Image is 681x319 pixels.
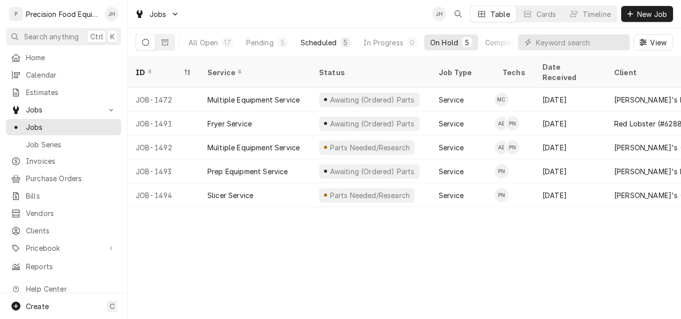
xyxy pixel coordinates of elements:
[26,9,99,19] div: Precision Food Equipment LLC
[491,9,510,19] div: Table
[439,67,487,78] div: Job Type
[495,116,509,130] div: AE
[464,37,470,48] div: 5
[26,191,116,201] span: Bills
[9,7,23,21] div: P
[26,156,116,166] span: Invoices
[6,67,121,83] a: Calendar
[329,190,411,201] div: Parts Needed/Research
[131,6,183,22] a: Go to Jobs
[583,9,611,19] div: Timeline
[136,67,181,78] div: ID
[246,37,274,48] div: Pending
[26,208,116,218] span: Vendors
[635,9,669,19] span: New Job
[26,87,116,98] span: Estimates
[506,140,519,154] div: Pete Nielson's Avatar
[224,37,231,48] div: 17
[6,49,121,66] a: Home
[105,7,119,21] div: Jason Hertel's Avatar
[648,37,669,48] span: View
[495,140,509,154] div: AE
[329,166,415,177] div: Awaiting (Ordered) Parts
[26,52,116,63] span: Home
[6,119,121,135] a: Jobs
[363,37,403,48] div: In Progress
[342,37,348,48] div: 5
[188,37,218,48] div: All Open
[439,190,464,201] div: Service
[495,93,509,106] div: Mike Caster's Avatar
[450,6,466,22] button: Open search
[105,7,119,21] div: JH
[6,240,121,256] a: Go to Pricebook
[26,173,116,184] span: Purchase Orders
[536,34,625,50] input: Keyword search
[280,37,286,48] div: 5
[207,190,253,201] div: Slicer Service
[503,67,526,78] div: Techs
[432,7,446,21] div: Jason Hertel's Avatar
[207,95,300,105] div: Multiple Equipment Service
[495,188,509,202] div: PN
[534,159,606,183] div: [DATE]
[110,31,115,42] span: K
[26,139,116,150] span: Job Series
[301,37,337,48] div: Scheduled
[439,95,464,105] div: Service
[26,105,101,115] span: Jobs
[207,142,300,153] div: Multiple Equipment Service
[128,135,199,159] div: JOB-1492
[6,188,121,204] a: Bills
[485,37,522,48] div: Completed
[6,258,121,275] a: Reports
[150,9,167,19] span: Jobs
[506,116,519,130] div: Pete Nielson's Avatar
[534,88,606,111] div: [DATE]
[634,34,673,50] button: View
[536,9,556,19] div: Cards
[506,116,519,130] div: PN
[6,102,121,118] a: Go to Jobs
[90,31,103,42] span: Ctrl
[26,261,116,272] span: Reports
[6,84,121,101] a: Estimates
[439,142,464,153] div: Service
[207,67,301,78] div: Service
[534,135,606,159] div: [DATE]
[6,205,121,221] a: Vendors
[319,67,421,78] div: Status
[439,166,464,177] div: Service
[432,7,446,21] div: JH
[542,62,596,83] div: Date Received
[329,118,415,129] div: Awaiting (Ordered) Parts
[128,111,199,135] div: JOB-1491
[439,118,464,129] div: Service
[6,136,121,153] a: Job Series
[495,164,509,178] div: PN
[26,70,116,80] span: Calendar
[506,140,519,154] div: PN
[6,170,121,187] a: Purchase Orders
[24,31,79,42] span: Search anything
[495,93,509,106] div: MC
[6,281,121,297] a: Go to Help Center
[128,159,199,183] div: JOB-1493
[430,37,458,48] div: On Hold
[26,225,116,236] span: Clients
[207,166,288,177] div: Prep Equipment Service
[26,243,101,253] span: Pricebook
[6,153,121,169] a: Invoices
[329,142,411,153] div: Parts Needed/Research
[26,302,49,311] span: Create
[495,164,509,178] div: Pete Nielson's Avatar
[534,111,606,135] div: [DATE]
[495,116,509,130] div: Anthony Ellinger's Avatar
[128,88,199,111] div: JOB-1472
[495,188,509,202] div: Pete Nielson's Avatar
[6,28,121,45] button: Search anythingCtrlK
[207,118,252,129] div: Fryer Service
[6,222,121,239] a: Clients
[329,95,415,105] div: Awaiting (Ordered) Parts
[26,122,116,132] span: Jobs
